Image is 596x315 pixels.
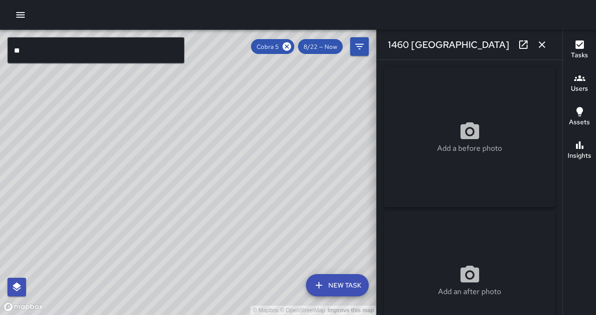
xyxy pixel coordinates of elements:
p: Add an after photo [438,286,501,297]
button: New Task [306,274,369,296]
span: 8/22 — Now [298,43,343,51]
span: Cobra 5 [251,43,284,51]
h6: 1460 [GEOGRAPHIC_DATA] [388,37,509,52]
div: Cobra 5 [251,39,294,54]
h6: Tasks [571,50,588,60]
p: Add a before photo [437,143,502,154]
h6: Insights [568,151,591,161]
button: Assets [563,101,596,134]
h6: Assets [569,117,590,127]
button: Tasks [563,34,596,67]
button: Users [563,67,596,101]
h6: Users [571,84,588,94]
button: Insights [563,134,596,168]
button: Filters [350,37,369,56]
